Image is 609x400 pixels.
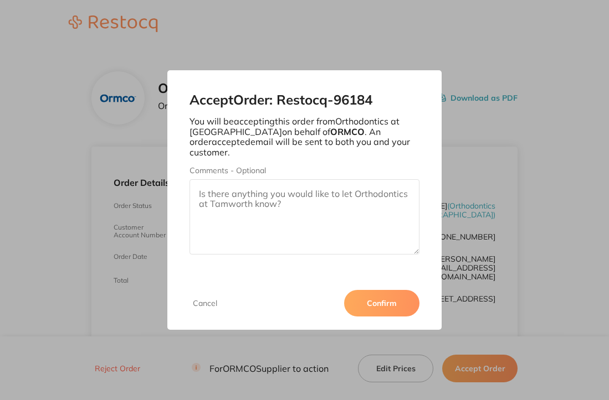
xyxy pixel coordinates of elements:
[190,92,419,108] h2: Accept Order: Restocq- 96184
[190,298,221,308] button: Cancel
[344,290,419,316] button: Confirm
[190,116,419,157] p: You will be accepting this order from Orthodontics at [GEOGRAPHIC_DATA] on behalf of . An order a...
[190,166,419,175] label: Comments - Optional
[330,126,365,137] b: ORMCO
